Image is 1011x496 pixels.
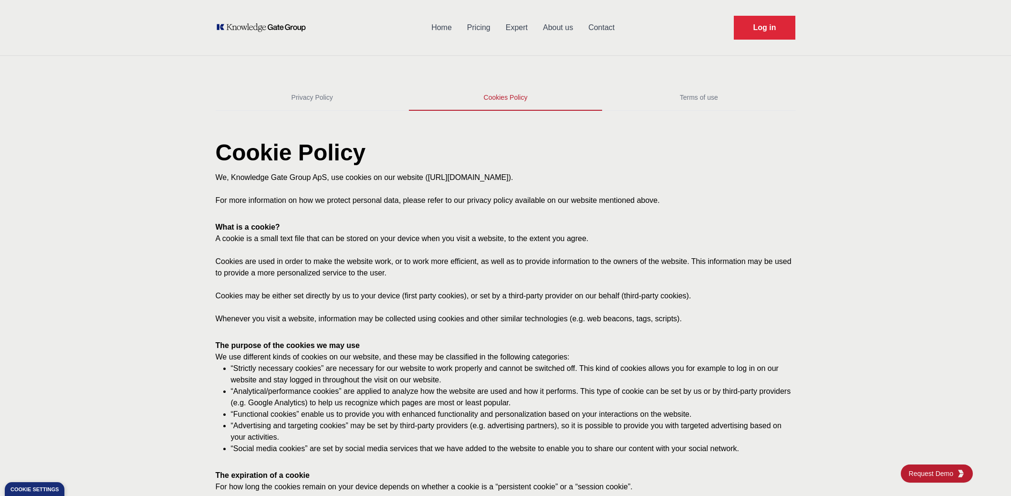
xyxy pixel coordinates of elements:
li: “Analytical/performance cookies” are applied to analyze how the website are used and how it perfo... [231,386,796,409]
a: Privacy Policy [216,85,409,111]
a: Home [424,15,459,40]
a: Expert [498,15,535,40]
a: KOL Knowledge Platform: Talk to Key External Experts (KEE) [216,23,313,32]
a: Contact [581,15,622,40]
img: KGG [957,470,965,477]
a: Cookies Policy [409,85,602,111]
a: Pricing [459,15,498,40]
a: About us [535,15,581,40]
p: Cookies may be either set directly by us to your device (first party cookies), or set by a third-... [216,290,796,302]
a: Request Demo [734,16,796,40]
h2: The purpose of the cookies we may use [216,340,796,351]
p: For how long the cookies remain on your device depends on whether a cookie is a “persistent cooki... [216,481,796,493]
p: We, Knowledge Gate Group ApS, use cookies on our website ([URL][DOMAIN_NAME]). [216,172,796,183]
div: Tabs [216,85,796,111]
p: For more information on how we protect personal data, please refer to our privacy policy availabl... [216,195,796,206]
p: Cookies are used in order to make the website work, or to work more efficient, as well as to prov... [216,256,796,279]
li: “Social media cookies” are set by social media services that we have added to the website to enab... [231,443,796,454]
div: Cookie settings [10,487,59,492]
li: “Functional cookies” enable us to provide you with enhanced functionality and personalization bas... [231,409,796,420]
h2: What is a cookie? [216,222,796,233]
iframe: Chat Widget [963,450,1011,496]
p: Whenever you visit a website, information may be collected using cookies and other similar techno... [216,313,796,325]
h2: The expiration of a cookie [216,470,796,481]
p: A cookie is a small text file that can be stored on your device when you visit a website, to the ... [216,233,796,244]
li: “Advertising and targeting cookies” may be set by third-party providers (e.g. advertising partner... [231,420,796,443]
a: Request DemoKGG [901,464,973,483]
p: We use different kinds of cookies on our website, and these may be classified in the following ca... [216,351,796,363]
a: Terms of use [602,85,795,111]
li: “Strictly necessary cookies” are necessary for our website to work properly and cannot be switche... [231,363,796,386]
span: Request Demo [909,469,957,478]
h1: Cookie Policy [216,141,796,172]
